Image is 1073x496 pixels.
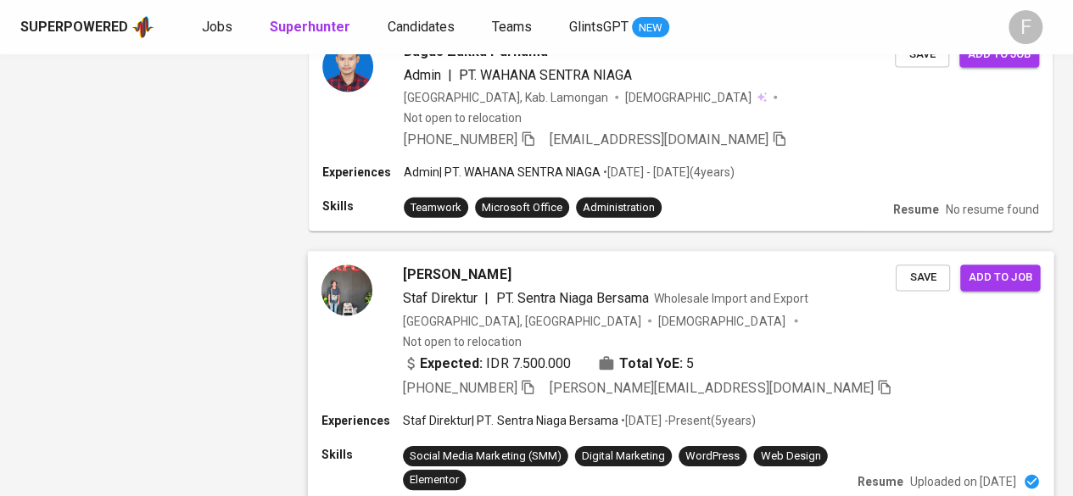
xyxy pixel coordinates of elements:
[322,198,404,215] p: Skills
[658,313,787,330] span: [DEMOGRAPHIC_DATA]
[896,265,950,292] button: Save
[322,42,373,92] img: ce7f8d55662d78cb51e33290aa9255b6.jpg
[960,265,1040,292] button: Add to job
[969,269,1031,288] span: Add to job
[484,289,489,309] span: |
[388,17,458,38] a: Candidates
[410,472,459,488] div: Elementor
[550,380,874,396] span: [PERSON_NAME][EMAIL_ADDRESS][DOMAIN_NAME]
[448,65,452,86] span: |
[946,201,1039,218] p: No resume found
[632,20,669,36] span: NEW
[601,164,735,181] p: • [DATE] - [DATE] ( 4 years )
[388,19,455,35] span: Candidates
[618,412,756,429] p: • [DATE] - Present ( 5 years )
[904,269,942,288] span: Save
[495,291,649,307] span: PT. Sentra Niaga Bersama
[1009,10,1042,44] div: F
[403,291,478,307] span: Staf Direktur
[403,265,511,286] span: [PERSON_NAME]
[309,28,1053,231] a: Bagus Zakka PurnamaAdmin|PT. WAHANA SENTRA NIAGA[GEOGRAPHIC_DATA], Kab. Lamongan[DEMOGRAPHIC_DATA...
[202,19,232,35] span: Jobs
[893,201,939,218] p: Resume
[202,17,236,38] a: Jobs
[131,14,154,40] img: app logo
[403,380,517,396] span: [PHONE_NUMBER]
[404,131,517,148] span: [PHONE_NUMBER]
[492,17,535,38] a: Teams
[968,45,1031,64] span: Add to job
[404,89,608,106] div: [GEOGRAPHIC_DATA], Kab. Lamongan
[858,473,903,490] p: Resume
[686,354,694,374] span: 5
[910,473,1016,490] p: Uploaded on [DATE]
[550,131,768,148] span: [EMAIL_ADDRESS][DOMAIN_NAME]
[411,200,461,216] div: Teamwork
[404,164,601,181] p: Admin | PT. WAHANA SENTRA NIAGA
[270,19,350,35] b: Superhunter
[321,446,403,463] p: Skills
[625,89,754,106] span: [DEMOGRAPHIC_DATA]
[404,109,522,126] p: Not open to relocation
[959,42,1039,68] button: Add to job
[403,313,641,330] div: [GEOGRAPHIC_DATA], [GEOGRAPHIC_DATA]
[403,333,521,350] p: Not open to relocation
[569,17,669,38] a: GlintsGPT NEW
[492,19,532,35] span: Teams
[895,42,949,68] button: Save
[20,14,154,40] a: Superpoweredapp logo
[403,354,571,374] div: IDR 7.500.000
[459,67,632,83] span: PT. WAHANA SENTRA NIAGA
[410,449,562,465] div: Social Media Marketing (SMM)
[404,67,441,83] span: Admin
[482,200,562,216] div: Microsoft Office
[582,449,665,465] div: Digital Marketing
[685,449,740,465] div: WordPress
[760,449,820,465] div: Web Design
[903,45,941,64] span: Save
[322,164,404,181] p: Experiences
[583,200,655,216] div: Administration
[654,293,808,306] span: Wholesale Import and Export
[321,265,372,316] img: f730fb2c59eea8ff7bca02d53633653b.jpg
[321,412,403,429] p: Experiences
[619,354,683,374] b: Total YoE:
[420,354,483,374] b: Expected:
[270,17,354,38] a: Superhunter
[569,19,629,35] span: GlintsGPT
[403,412,618,429] p: Staf Direktur | PT. Sentra Niaga Bersama
[20,18,128,37] div: Superpowered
